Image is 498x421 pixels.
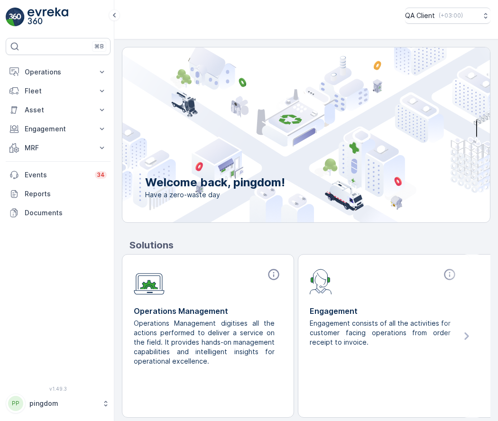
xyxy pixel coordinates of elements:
[6,82,111,101] button: Fleet
[97,171,105,179] p: 34
[310,268,332,294] img: module-icon
[29,399,97,408] p: pingdom
[6,386,111,392] span: v 1.49.3
[25,67,92,77] p: Operations
[6,138,111,157] button: MRF
[6,165,111,184] a: Events34
[25,170,89,180] p: Events
[94,43,104,50] p: ⌘B
[80,47,490,222] img: city illustration
[8,396,23,411] div: PP
[145,175,285,190] p: Welcome back, pingdom!
[6,203,111,222] a: Documents
[310,305,458,317] p: Engagement
[310,319,451,347] p: Engagement consists of all the activities for customer facing operations from order receipt to in...
[134,268,165,295] img: module-icon
[28,8,68,27] img: logo_light-DOdMpM7g.png
[25,143,92,153] p: MRF
[25,105,92,115] p: Asset
[129,238,490,252] p: Solutions
[6,63,111,82] button: Operations
[25,189,107,199] p: Reports
[405,8,490,24] button: QA Client(+03:00)
[134,305,282,317] p: Operations Management
[6,184,111,203] a: Reports
[6,394,111,413] button: PPpingdom
[25,208,107,218] p: Documents
[405,11,435,20] p: QA Client
[134,319,275,366] p: Operations Management digitises all the actions performed to deliver a service on the field. It p...
[145,190,285,200] span: Have a zero-waste day
[439,12,463,19] p: ( +03:00 )
[6,101,111,119] button: Asset
[6,119,111,138] button: Engagement
[25,86,92,96] p: Fleet
[6,8,25,27] img: logo
[25,124,92,134] p: Engagement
